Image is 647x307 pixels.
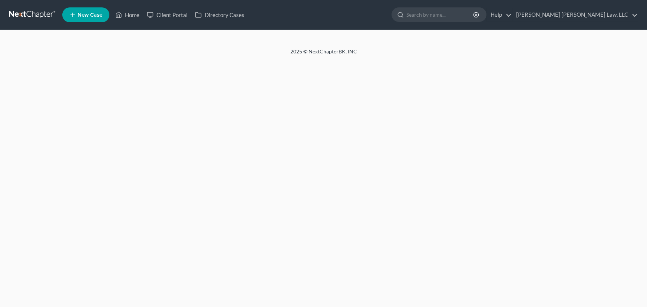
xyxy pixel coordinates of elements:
a: Help [487,8,512,22]
input: Search by name... [406,8,474,22]
a: Home [112,8,143,22]
a: Client Portal [143,8,191,22]
div: 2025 © NextChapterBK, INC [112,48,535,61]
a: [PERSON_NAME] [PERSON_NAME] Law, LLC [512,8,638,22]
span: New Case [77,12,102,18]
a: Directory Cases [191,8,248,22]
